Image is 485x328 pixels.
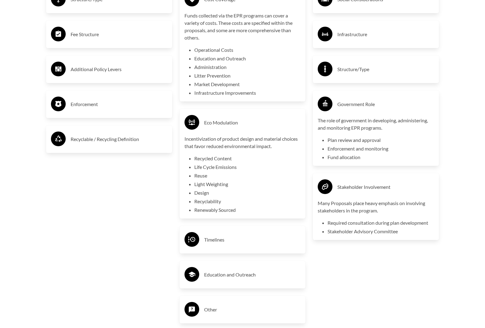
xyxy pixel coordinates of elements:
h3: Eco Modulation [204,118,301,128]
h3: Government Role [337,99,434,109]
li: Life Cycle Emissions [194,163,301,171]
h3: Fee Structure [71,29,167,39]
li: Plan review and approval [328,136,434,144]
h3: Education and Outreach [204,270,301,280]
h3: Other [204,305,301,315]
li: Enforcement and monitoring [328,145,434,152]
h3: Structure/Type [337,64,434,74]
li: Light Weighting [194,181,301,188]
h3: Additional Policy Levers [71,64,167,74]
p: Funds collected via the EPR programs can cover a variety of costs. These costs are specified with... [184,12,301,41]
li: Litter Prevention [194,72,301,79]
li: Administration [194,63,301,71]
li: Recyclability [194,198,301,205]
p: Many Proposals place heavy emphasis on involving stakeholders in the program. [318,200,434,214]
li: Stakeholder Advisory Committee [328,228,434,235]
li: Operational Costs [194,46,301,54]
li: Infrastructure Improvements [194,89,301,97]
li: Reuse [194,172,301,179]
h3: Infrastructure [337,29,434,39]
li: Recycled Content [194,155,301,162]
li: Market Development [194,81,301,88]
h3: Recyclable / Recycling Definition [71,134,167,144]
p: The role of government in developing, administering, and monitoring EPR programs. [318,117,434,132]
h3: Stakeholder Involvement [337,182,434,192]
h3: Enforcement [71,99,167,109]
li: Education and Outreach [194,55,301,62]
li: Design [194,189,301,196]
li: Fund allocation [328,154,434,161]
li: Required consultation during plan development [328,219,434,227]
h3: Timelines [204,235,301,245]
li: Renewably Sourced [194,206,301,214]
p: Incentivization of product design and material choices that favor reduced environmental impact. [184,135,301,150]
